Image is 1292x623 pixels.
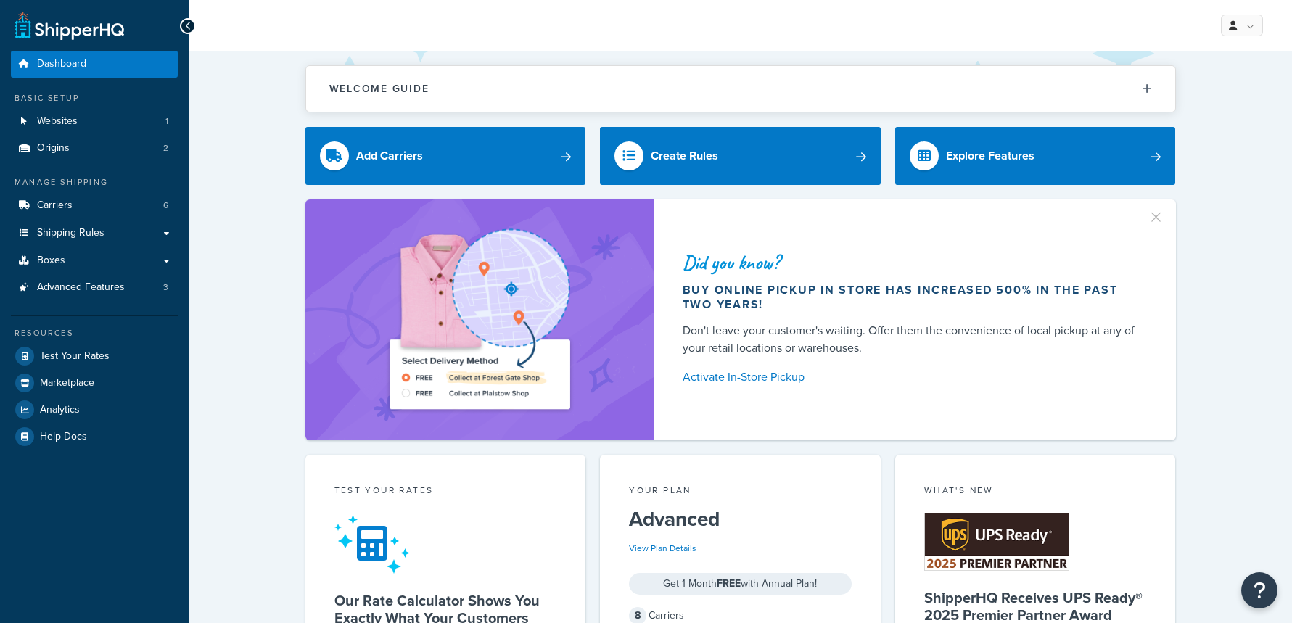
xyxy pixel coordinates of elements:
a: Shipping Rules [11,220,178,247]
span: Websites [37,115,78,128]
span: 1 [165,115,168,128]
a: Test Your Rates [11,343,178,369]
li: Advanced Features [11,274,178,301]
strong: FREE [717,576,741,591]
a: Activate In-Store Pickup [683,367,1141,387]
div: Explore Features [946,146,1034,166]
a: Explore Features [895,127,1176,185]
span: Marketplace [40,377,94,389]
a: Origins2 [11,135,178,162]
a: Dashboard [11,51,178,78]
div: Buy online pickup in store has increased 500% in the past two years! [683,283,1141,312]
button: Open Resource Center [1241,572,1277,608]
li: Origins [11,135,178,162]
div: Basic Setup [11,92,178,104]
span: Test Your Rates [40,350,110,363]
a: Create Rules [600,127,881,185]
span: 6 [163,199,168,212]
a: Boxes [11,247,178,274]
div: Create Rules [651,146,718,166]
button: Welcome Guide [306,66,1175,112]
div: Did you know? [683,252,1141,273]
li: Websites [11,108,178,135]
span: 3 [163,281,168,294]
span: Boxes [37,255,65,267]
span: Origins [37,142,70,154]
div: Don't leave your customer's waiting. Offer them the convenience of local pickup at any of your re... [683,322,1141,357]
a: Carriers6 [11,192,178,219]
a: Marketplace [11,370,178,396]
a: View Plan Details [629,542,696,555]
a: Websites1 [11,108,178,135]
div: Your Plan [629,484,852,500]
div: Test your rates [334,484,557,500]
span: Analytics [40,404,80,416]
a: Advanced Features3 [11,274,178,301]
span: Shipping Rules [37,227,104,239]
li: Carriers [11,192,178,219]
a: Help Docs [11,424,178,450]
a: Analytics [11,397,178,423]
span: Help Docs [40,431,87,443]
img: ad-shirt-map-b0359fc47e01cab431d101c4b569394f6a03f54285957d908178d52f29eb9668.png [348,221,611,418]
span: 2 [163,142,168,154]
h2: Welcome Guide [329,83,429,94]
div: Resources [11,327,178,339]
div: Add Carriers [356,146,423,166]
div: Get 1 Month with Annual Plan! [629,573,852,595]
div: What's New [924,484,1147,500]
div: Manage Shipping [11,176,178,189]
h5: Advanced [629,508,852,531]
a: Add Carriers [305,127,586,185]
span: Advanced Features [37,281,125,294]
span: Carriers [37,199,73,212]
span: Dashboard [37,58,86,70]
